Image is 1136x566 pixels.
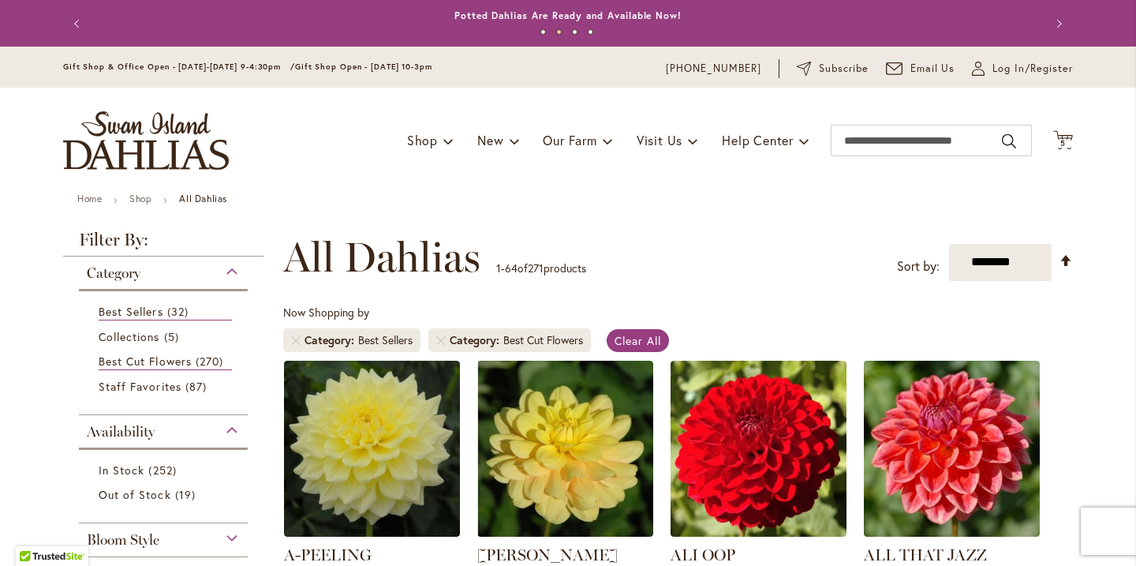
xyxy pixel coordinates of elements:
[99,463,144,478] span: In Stock
[99,353,232,370] a: Best Cut Flowers
[477,132,503,148] span: New
[185,378,211,395] span: 87
[505,261,518,276] span: 64
[167,303,192,320] span: 32
[63,231,263,257] strong: Filter By:
[99,487,171,502] span: Out of Stock
[295,62,432,72] span: Gift Shop Open - [DATE] 10-3pm
[528,261,544,276] span: 271
[910,61,955,77] span: Email Us
[12,510,56,554] iframe: Launch Accessibility Center
[556,29,562,35] button: 2 of 4
[175,486,200,503] span: 19
[358,332,413,348] div: Best Sellers
[196,353,227,369] span: 270
[291,335,301,345] a: Remove Category Best Sellers
[305,332,358,348] span: Category
[864,525,1040,540] a: ALL THAT JAZZ
[477,361,653,537] img: AHOY MATEY
[671,545,735,564] a: ALI OOP
[129,193,151,204] a: Shop
[284,545,372,564] a: A-PEELING
[666,61,761,77] a: [PHONE_NUMBER]
[864,361,1040,537] img: ALL THAT JAZZ
[477,525,653,540] a: AHOY MATEY
[607,329,669,352] a: Clear All
[897,252,940,281] label: Sort by:
[283,305,369,320] span: Now Shopping by
[1060,138,1066,148] span: 5
[972,61,1073,77] a: Log In/Register
[992,61,1073,77] span: Log In/Register
[543,132,596,148] span: Our Farm
[99,304,163,319] span: Best Sellers
[63,62,295,72] span: Gift Shop & Office Open - [DATE]-[DATE] 9-4:30pm /
[454,9,682,21] a: Potted Dahlias Are Ready and Available Now!
[283,234,480,281] span: All Dahlias
[503,332,583,348] div: Best Cut Flowers
[797,61,869,77] a: Subscribe
[1041,8,1073,39] button: Next
[436,335,446,345] a: Remove Category Best Cut Flowers
[179,193,227,204] strong: All Dahlias
[496,256,586,281] p: - of products
[1053,130,1073,152] button: 5
[148,462,180,478] span: 252
[284,361,460,537] img: A-Peeling
[671,361,846,537] img: ALI OOP
[99,303,232,320] a: Best Sellers
[819,61,869,77] span: Subscribe
[572,29,577,35] button: 3 of 4
[671,525,846,540] a: ALI OOP
[87,531,159,549] span: Bloom Style
[87,264,140,282] span: Category
[63,111,229,170] a: store logo
[588,29,593,35] button: 4 of 4
[864,545,987,564] a: ALL THAT JAZZ
[99,329,160,344] span: Collections
[540,29,546,35] button: 1 of 4
[99,378,232,395] a: Staff Favorites
[637,132,682,148] span: Visit Us
[99,486,232,503] a: Out of Stock 19
[99,379,181,394] span: Staff Favorites
[63,8,95,39] button: Previous
[615,333,661,348] span: Clear All
[87,423,155,440] span: Availability
[496,261,501,276] span: 1
[450,332,503,348] span: Category
[886,61,955,77] a: Email Us
[722,132,794,148] span: Help Center
[99,354,192,369] span: Best Cut Flowers
[77,193,102,204] a: Home
[164,328,183,345] span: 5
[477,545,618,564] a: [PERSON_NAME]
[407,132,438,148] span: Shop
[284,525,460,540] a: A-Peeling
[99,328,232,345] a: Collections
[99,462,232,478] a: In Stock 252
